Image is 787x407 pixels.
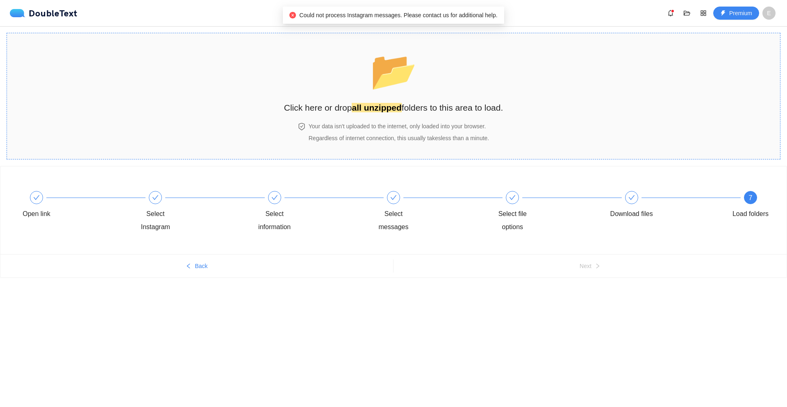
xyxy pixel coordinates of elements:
div: Select information [251,191,370,234]
span: E [767,7,771,20]
div: Load folders [732,207,769,221]
div: Download files [608,191,727,221]
img: logo [10,9,29,17]
span: check [33,194,40,201]
span: bell [664,10,677,16]
button: appstore [697,7,710,20]
span: check [271,194,278,201]
button: thunderboltPremium [713,7,759,20]
div: Open link [13,191,132,221]
span: check [509,194,516,201]
div: Select file options [489,207,536,234]
span: check [390,194,397,201]
span: check [152,194,159,201]
h2: Click here or drop folders to this area to load. [284,101,503,114]
span: Regardless of internet connection, this usually takes less than a minute . [309,135,489,141]
div: Select Instagram [132,191,250,234]
span: left [186,263,191,270]
span: Could not process Instagram messages. Please contact us for additional help. [299,12,497,18]
button: folder-open [680,7,694,20]
a: logoDoubleText [10,9,77,17]
span: appstore [697,10,710,16]
button: Nextright [393,259,787,273]
div: Select messages [370,191,489,234]
span: safety-certificate [298,123,305,130]
div: Download files [610,207,653,221]
button: bell [664,7,677,20]
span: check [628,194,635,201]
span: 7 [749,194,753,201]
span: Premium [729,9,752,18]
div: Select messages [370,207,417,234]
div: Select file options [489,191,607,234]
div: Select information [251,207,298,234]
span: folder-open [681,10,693,16]
strong: all unzipped [352,103,401,112]
h4: Your data isn't uploaded to the internet, only loaded into your browser. [309,122,489,131]
div: DoubleText [10,9,77,17]
div: Open link [23,207,50,221]
span: Back [195,261,207,271]
div: 7Load folders [727,191,774,221]
span: thunderbolt [720,10,726,17]
span: close-circle [289,12,296,18]
span: folder [370,50,417,92]
button: leftBack [0,259,393,273]
div: Select Instagram [132,207,179,234]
